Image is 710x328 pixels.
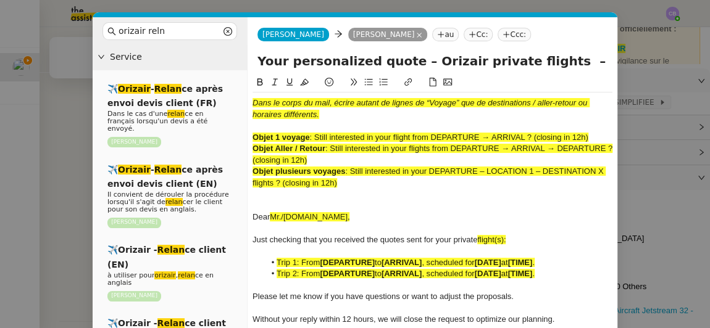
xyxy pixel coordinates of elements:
[253,133,309,142] strong: Objet 1 voyage
[422,269,474,278] span: , scheduled for
[253,166,345,176] strong: Objet plusieurs voyages
[154,271,175,279] em: orizair
[253,144,325,153] strong: Objet Aller / Retour
[154,84,182,94] em: Relan
[157,245,185,255] em: Relan
[107,245,226,269] span: ✈️Orizair - ce client (EN)
[382,269,422,278] strong: [ARRIVAL]
[253,212,270,221] span: Dear
[532,258,535,267] span: .
[154,165,182,174] em: Relan
[320,258,375,267] strong: [DEPARTURE]
[501,258,508,267] span: at
[382,258,422,267] strong: [ARRIVAL]
[270,212,349,221] span: Mr./[DOMAIN_NAME],
[432,28,459,41] nz-tag: au
[253,98,590,118] em: Dans le corps du mail, écrire autant de lignes de “Voyage” que de destinations / aller-retour ou ...
[107,218,161,228] nz-tag: [PERSON_NAME]
[507,269,532,278] strong: [TIME]
[107,84,223,108] span: ✈️ - ce après envoi devis client (FR)
[309,133,588,142] span: : Still interested in your flight from DEPARTURE → ARRIVAL ? (closing in 12h)
[107,137,161,147] nz-tag: [PERSON_NAME]
[501,269,508,278] span: at
[375,258,382,267] span: to
[157,318,185,328] em: Relan
[262,30,324,39] span: [PERSON_NAME]
[107,291,161,301] nz-tag: [PERSON_NAME]
[178,271,195,279] em: relan
[507,258,532,267] strong: [TIME]
[477,235,506,244] span: flight(s):
[475,269,501,278] strong: [DATE]
[107,271,214,287] span: à utiliser pour , ce en anglais
[119,24,221,38] input: Templates
[257,52,608,70] input: Subject
[110,50,242,64] span: Service
[107,165,223,189] span: ✈️ - ce après envoi devis client (EN)
[118,165,151,174] em: Orizair
[422,258,474,267] span: , scheduled for
[277,269,320,278] span: Trip 2: From
[167,110,185,118] em: relan
[165,198,183,206] em: relan
[375,269,382,278] span: to
[253,235,477,244] span: Just checking that you received the quotes sent for your private
[118,84,151,94] em: Orizair
[253,144,615,164] span: : Still interested in your flights from DEPARTURE → ARRIVAL → DEPARTURE ? (closing in 12h)
[475,258,501,267] strong: [DATE]
[107,110,207,133] span: Dans le cas d'une ce en français lorsqu'un devis a été envoyé.
[253,292,514,301] span: Please let me know if you have questions or want to adjust the proposals.
[277,258,320,267] span: Trip 1: From
[253,166,606,187] span: : Still interested in your DEPARTURE – LOCATION 1 – DESTINATION X flights ? (closing in 12h)
[498,28,531,41] nz-tag: Ccc:
[320,269,375,278] strong: [DEPARTURE]
[93,45,247,69] div: Service
[464,28,493,41] nz-tag: Cc:
[107,191,229,213] span: Il convient de dérouler la procédure lorsqu'il s'agit de cer le client pour son devis en anglais.
[253,314,554,324] span: Without your reply within 12 hours, we will close the request to optimize our planning.
[348,28,428,41] nz-tag: [PERSON_NAME]
[532,269,535,278] span: .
